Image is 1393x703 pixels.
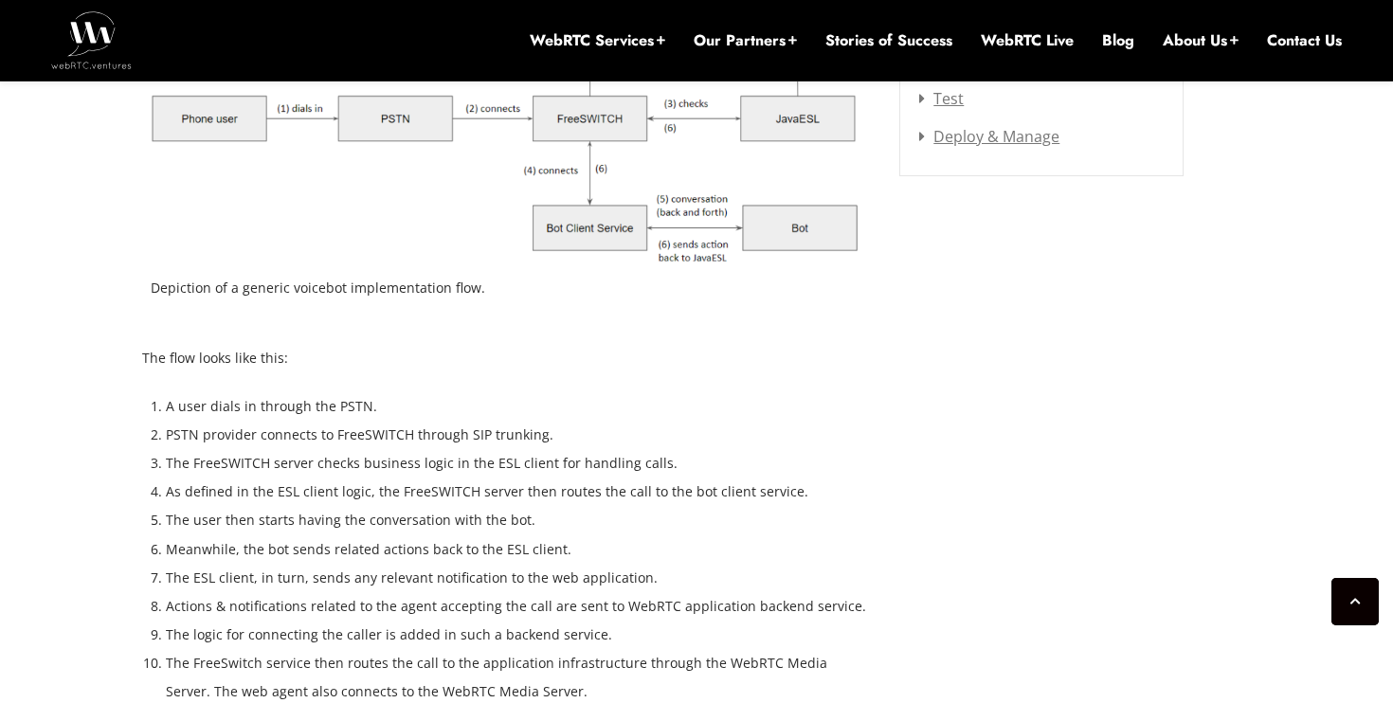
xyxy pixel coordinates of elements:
li: Meanwhile, the bot sends related actions back to the ESL client. [166,535,872,564]
li: The logic for connecting the caller is added in such a backend service. [166,621,872,649]
p: The flow looks like this: [142,344,872,372]
a: WebRTC Live [981,30,1074,51]
a: Stories of Success [825,30,952,51]
li: A user dials in through the PSTN. [166,392,872,421]
li: The ESL client, in turn, sends any relevant notification to the web application. [166,564,872,592]
img: WebRTC.ventures [51,11,132,68]
a: Contact Us [1267,30,1342,51]
a: Test [919,88,964,109]
li: The user then starts having the conversation with the bot. [166,506,872,534]
a: Our Partners [694,30,797,51]
a: Deploy & Manage [919,126,1059,147]
li: Actions & notifications related to the agent accepting the call are sent to WebRTC application ba... [166,592,872,621]
a: Blog [1102,30,1134,51]
a: About Us [1163,30,1239,51]
li: The FreeSWITCH server checks business logic in the ESL client for handling calls. [166,449,872,478]
li: As defined in the ESL client logic, the FreeSWITCH server then routes the call to the bot client ... [166,478,872,506]
a: WebRTC Services [530,30,665,51]
li: PSTN provider connects to FreeSWITCH through SIP trunking. [166,421,872,449]
figcaption: Depiction of a generic voicebot implementation flow. [151,274,861,302]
